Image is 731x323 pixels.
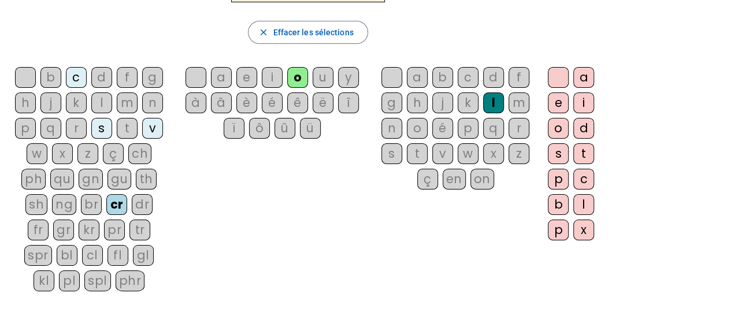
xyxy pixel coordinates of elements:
[548,118,569,139] div: o
[509,67,529,88] div: f
[28,220,49,240] div: fr
[27,143,47,164] div: w
[509,118,529,139] div: r
[129,220,150,240] div: tr
[34,270,54,291] div: kl
[573,143,594,164] div: t
[132,194,153,215] div: dr
[82,245,103,266] div: cl
[15,118,36,139] div: p
[483,67,504,88] div: d
[443,169,466,190] div: en
[142,118,163,139] div: v
[116,270,145,291] div: phr
[25,194,47,215] div: sh
[236,92,257,113] div: è
[50,169,74,190] div: qu
[40,92,61,113] div: j
[407,143,428,164] div: t
[24,245,52,266] div: spr
[548,220,569,240] div: p
[77,143,98,164] div: z
[573,67,594,88] div: a
[338,67,359,88] div: y
[40,118,61,139] div: q
[458,143,478,164] div: w
[432,92,453,113] div: j
[84,270,111,291] div: spl
[91,67,112,88] div: d
[432,118,453,139] div: é
[106,194,127,215] div: cr
[91,92,112,113] div: l
[273,25,353,39] span: Effacer les sélections
[79,220,99,240] div: kr
[262,67,283,88] div: i
[81,194,102,215] div: br
[91,118,112,139] div: s
[66,118,87,139] div: r
[287,92,308,113] div: ê
[381,118,402,139] div: n
[52,194,76,215] div: ng
[117,92,138,113] div: m
[509,92,529,113] div: m
[483,92,504,113] div: l
[548,92,569,113] div: e
[381,92,402,113] div: g
[407,67,428,88] div: a
[381,143,402,164] div: s
[274,118,295,139] div: û
[483,143,504,164] div: x
[128,143,151,164] div: ch
[211,67,232,88] div: a
[104,220,125,240] div: pr
[107,169,131,190] div: gu
[258,27,268,38] mat-icon: close
[117,118,138,139] div: t
[573,118,594,139] div: d
[211,92,232,113] div: â
[338,92,359,113] div: î
[249,118,270,139] div: ô
[509,143,529,164] div: z
[103,143,124,164] div: ç
[407,92,428,113] div: h
[287,67,308,88] div: o
[313,92,333,113] div: ë
[573,92,594,113] div: i
[21,169,46,190] div: ph
[248,21,368,44] button: Effacer les sélections
[407,118,428,139] div: o
[66,92,87,113] div: k
[79,169,103,190] div: gn
[59,270,80,291] div: pl
[262,92,283,113] div: é
[66,67,87,88] div: c
[458,118,478,139] div: p
[573,169,594,190] div: c
[432,67,453,88] div: b
[573,194,594,215] div: l
[52,143,73,164] div: x
[142,92,163,113] div: n
[185,92,206,113] div: à
[57,245,77,266] div: bl
[470,169,494,190] div: on
[142,67,163,88] div: g
[133,245,154,266] div: gl
[548,143,569,164] div: s
[53,220,74,240] div: gr
[458,67,478,88] div: c
[224,118,244,139] div: ï
[107,245,128,266] div: fl
[573,220,594,240] div: x
[417,169,438,190] div: ç
[432,143,453,164] div: v
[548,169,569,190] div: p
[313,67,333,88] div: u
[483,118,504,139] div: q
[117,67,138,88] div: f
[458,92,478,113] div: k
[548,194,569,215] div: b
